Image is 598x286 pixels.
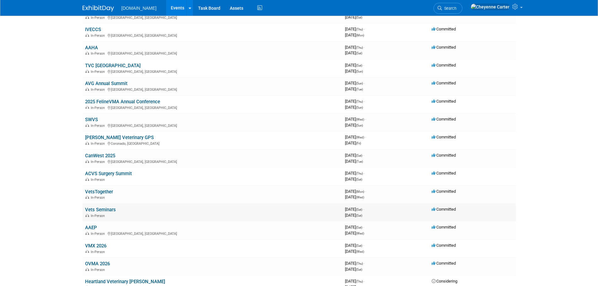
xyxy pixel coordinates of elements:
[85,171,132,176] a: ACVS Surgery Summit
[91,250,107,254] span: In-Person
[345,45,365,50] span: [DATE]
[345,249,364,254] span: [DATE]
[85,81,127,86] a: AVG Annual Summit
[364,261,365,266] span: -
[85,51,89,55] img: In-Person Event
[85,160,89,163] img: In-Person Event
[471,3,510,10] img: Cheyenne Carter
[356,64,362,67] span: (Sat)
[85,142,89,145] img: In-Person Event
[364,81,365,85] span: -
[345,189,366,194] span: [DATE]
[85,99,160,105] a: 2025 FelineVMA Annual Conference
[85,279,165,284] a: Heartland Veterinary [PERSON_NAME]
[432,81,456,85] span: Committed
[432,243,456,248] span: Committed
[85,123,340,128] div: [GEOGRAPHIC_DATA], [GEOGRAPHIC_DATA]
[364,27,365,31] span: -
[345,225,364,229] span: [DATE]
[356,100,363,103] span: (Thu)
[91,34,107,38] span: In-Person
[345,81,365,85] span: [DATE]
[356,88,363,91] span: (Tue)
[365,117,366,121] span: -
[85,88,89,91] img: In-Person Event
[363,63,364,67] span: -
[345,195,364,199] span: [DATE]
[356,142,361,145] span: (Fri)
[91,124,107,128] span: In-Person
[91,70,107,74] span: In-Person
[356,262,363,265] span: (Thu)
[345,99,365,104] span: [DATE]
[85,141,340,146] div: Coronado, [GEOGRAPHIC_DATA]
[345,243,364,248] span: [DATE]
[365,189,366,194] span: -
[345,63,364,67] span: [DATE]
[85,70,89,73] img: In-Person Event
[91,160,107,164] span: In-Person
[356,160,363,163] span: (Tue)
[91,214,107,218] span: In-Person
[85,261,110,267] a: OVMA 2026
[356,208,362,211] span: (Sat)
[85,207,116,213] a: Vets Seminars
[91,88,107,92] span: In-Person
[91,51,107,56] span: In-Person
[85,27,101,32] a: IVECCS
[363,153,364,158] span: -
[345,261,365,266] span: [DATE]
[363,207,364,212] span: -
[85,225,97,230] a: AAEP
[345,207,364,212] span: [DATE]
[356,51,362,55] span: (Sat)
[345,279,365,283] span: [DATE]
[356,34,364,37] span: (Mon)
[364,279,365,283] span: -
[85,16,89,19] img: In-Person Event
[91,232,107,236] span: In-Person
[345,177,362,181] span: [DATE]
[83,5,114,12] img: ExhibitDay
[85,33,340,38] div: [GEOGRAPHIC_DATA], [GEOGRAPHIC_DATA]
[365,135,366,139] span: -
[345,231,364,235] span: [DATE]
[432,207,456,212] span: Committed
[356,178,362,181] span: (Sat)
[432,225,456,229] span: Committed
[345,87,363,91] span: [DATE]
[345,267,362,272] span: [DATE]
[432,135,456,139] span: Committed
[85,196,89,199] img: In-Person Event
[356,136,364,139] span: (Wed)
[356,172,363,175] span: (Thu)
[85,117,98,122] a: SWVS
[85,106,89,109] img: In-Person Event
[356,280,363,283] span: (Thu)
[85,250,89,253] img: In-Person Event
[356,244,362,247] span: (Sat)
[345,105,363,110] span: [DATE]
[356,124,363,127] span: (Sun)
[91,196,107,200] span: In-Person
[85,51,340,56] div: [GEOGRAPHIC_DATA], [GEOGRAPHIC_DATA]
[345,51,362,55] span: [DATE]
[85,69,340,74] div: [GEOGRAPHIC_DATA], [GEOGRAPHIC_DATA]
[85,15,340,20] div: [GEOGRAPHIC_DATA], [GEOGRAPHIC_DATA]
[364,171,365,175] span: -
[356,190,364,193] span: (Mon)
[434,3,462,14] a: Search
[432,99,456,104] span: Committed
[85,214,89,217] img: In-Person Event
[85,105,340,110] div: [GEOGRAPHIC_DATA], [GEOGRAPHIC_DATA]
[345,171,365,175] span: [DATE]
[345,159,363,164] span: [DATE]
[356,70,363,73] span: (Sun)
[345,123,363,127] span: [DATE]
[121,6,157,11] span: [DOMAIN_NAME]
[356,214,362,217] span: (Sat)
[432,189,456,194] span: Committed
[85,153,115,159] a: CanWest 2025
[91,16,107,20] span: In-Person
[356,28,363,31] span: (Thu)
